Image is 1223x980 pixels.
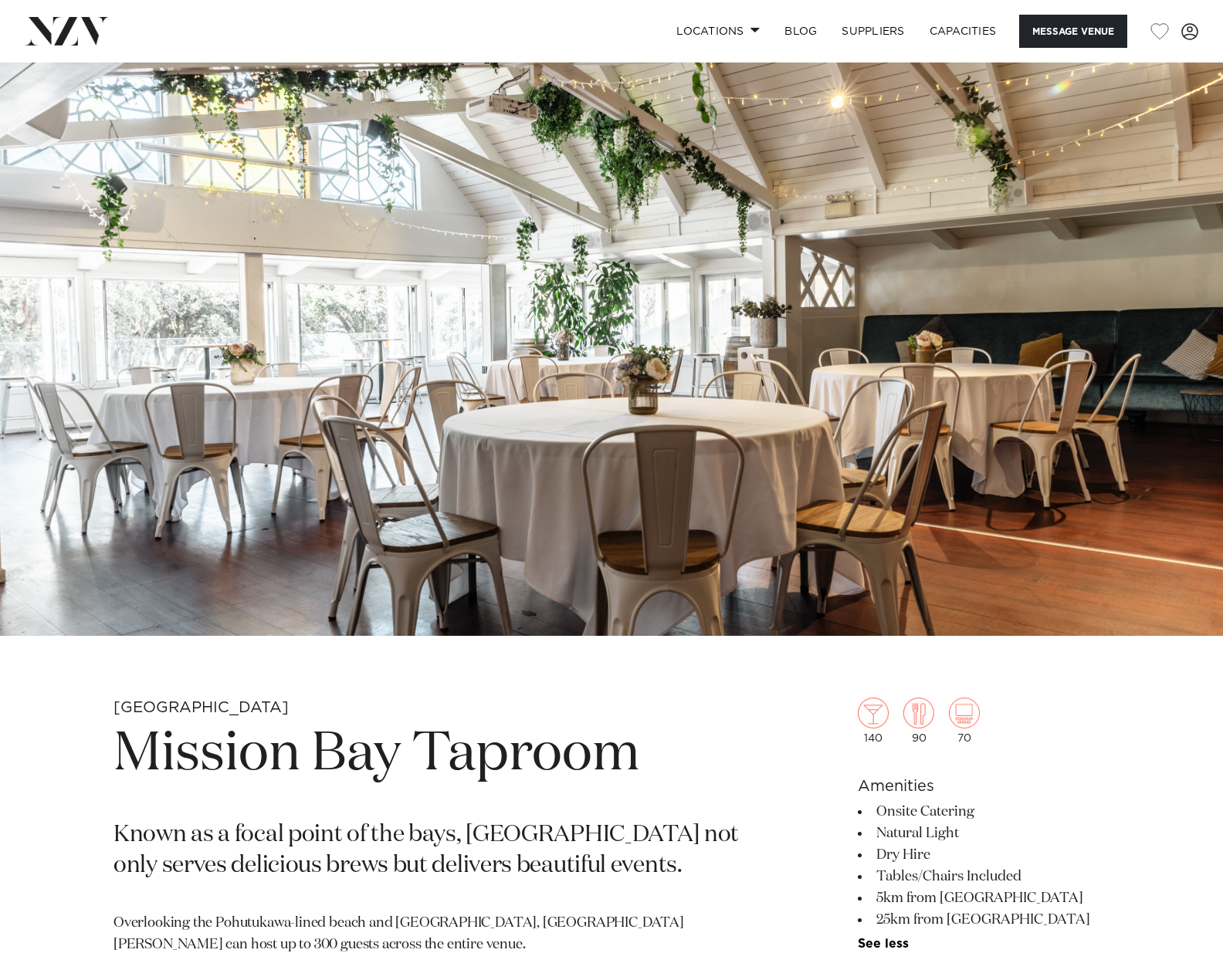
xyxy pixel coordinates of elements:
[949,698,980,744] div: 70
[113,820,748,882] p: Known as a focal point of the bays, [GEOGRAPHIC_DATA] not only serves delicious brews but deliver...
[903,698,934,728] img: dining.png
[949,698,980,728] img: theatre.png
[113,719,748,790] h1: Mission Bay Taproom
[858,844,1110,866] li: Dry Hire
[858,698,889,728] img: cocktail.png
[829,15,916,48] a: SUPPLIERS
[858,698,889,744] div: 140
[917,15,1009,48] a: Capacities
[113,700,289,715] small: [GEOGRAPHIC_DATA]
[858,823,1110,844] li: Natural Light
[858,801,1110,823] li: Onsite Catering
[25,17,109,45] img: nzv-logo.png
[858,866,1110,887] li: Tables/Chairs Included
[858,909,1110,931] li: 25km from [GEOGRAPHIC_DATA]
[772,15,829,48] a: BLOG
[664,15,772,48] a: Locations
[858,887,1110,909] li: 5km from [GEOGRAPHIC_DATA]
[858,775,1110,798] h6: Amenities
[903,698,934,744] div: 90
[1019,15,1127,48] button: Message Venue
